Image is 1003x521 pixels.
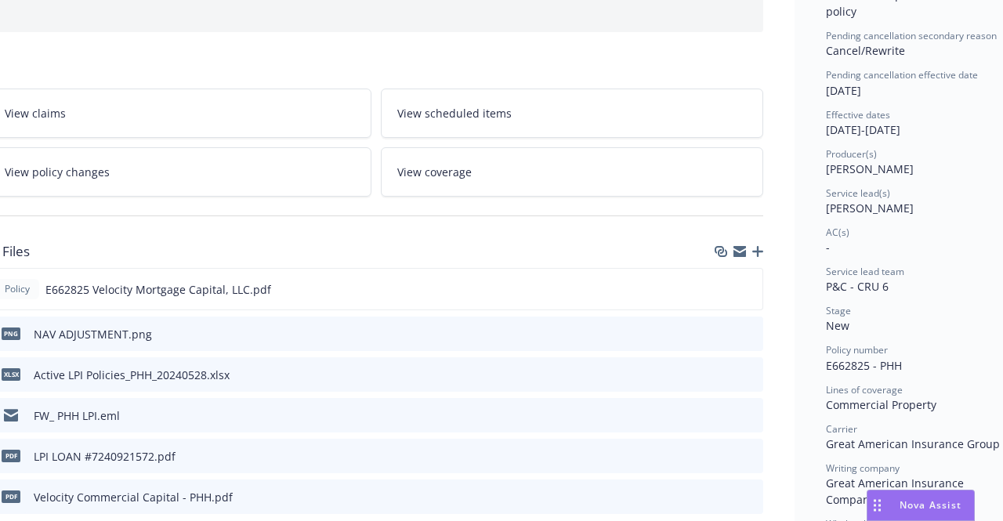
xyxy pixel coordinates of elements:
span: xlsx [2,368,20,380]
span: AC(s) [826,226,849,239]
span: - [826,240,830,255]
h3: Files [2,241,30,262]
span: Pending cancellation effective date [826,68,978,81]
button: preview file [743,326,757,342]
span: [DATE] [826,83,861,98]
span: Nova Assist [900,498,961,512]
button: download file [718,448,730,465]
span: pdf [2,490,20,502]
span: Writing company [826,461,900,475]
span: Policy number [826,343,888,356]
div: LPI LOAN #7240921572.pdf [34,448,176,465]
span: Service lead team [826,265,904,278]
span: [PERSON_NAME] [826,201,914,215]
div: Drag to move [867,490,887,520]
span: View policy changes [5,164,110,180]
span: New [826,318,849,333]
a: View scheduled items [381,89,764,138]
span: [PERSON_NAME] [826,161,914,176]
span: View scheduled items [397,105,512,121]
button: preview file [743,448,757,465]
span: Service lead(s) [826,186,890,200]
span: Stage [826,304,851,317]
button: preview file [743,489,757,505]
button: download file [717,281,730,298]
button: download file [718,489,730,505]
button: Nova Assist [867,490,975,521]
div: Velocity Commercial Capital - PHH.pdf [34,489,233,505]
span: Policy [2,282,33,296]
a: View coverage [381,147,764,197]
span: E662825 Velocity Mortgage Capital, LLC.pdf [45,281,271,298]
span: Effective dates [826,108,890,121]
button: download file [718,407,730,424]
div: FW_ PHH LPI.eml [34,407,120,424]
span: Great American Insurance Company [826,476,967,507]
span: E662825 - PHH [826,358,902,373]
span: View coverage [397,164,472,180]
span: Producer(s) [826,147,877,161]
span: Pending cancellation secondary reason [826,29,997,42]
span: P&C - CRU 6 [826,279,889,294]
span: png [2,327,20,339]
button: download file [718,326,730,342]
span: Cancel/Rewrite [826,43,905,58]
span: View claims [5,105,66,121]
span: Great American Insurance Group [826,436,1000,451]
span: pdf [2,450,20,461]
button: preview file [743,367,757,383]
button: preview file [743,407,757,424]
div: NAV ADJUSTMENT.png [34,326,152,342]
button: download file [718,367,730,383]
span: Commercial Property [826,397,936,412]
div: Active LPI Policies_PHH_20240528.xlsx [34,367,230,383]
span: Lines of coverage [826,383,903,396]
button: preview file [742,281,756,298]
span: Carrier [826,422,857,436]
div: [DATE] - [DATE] [826,108,1001,138]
